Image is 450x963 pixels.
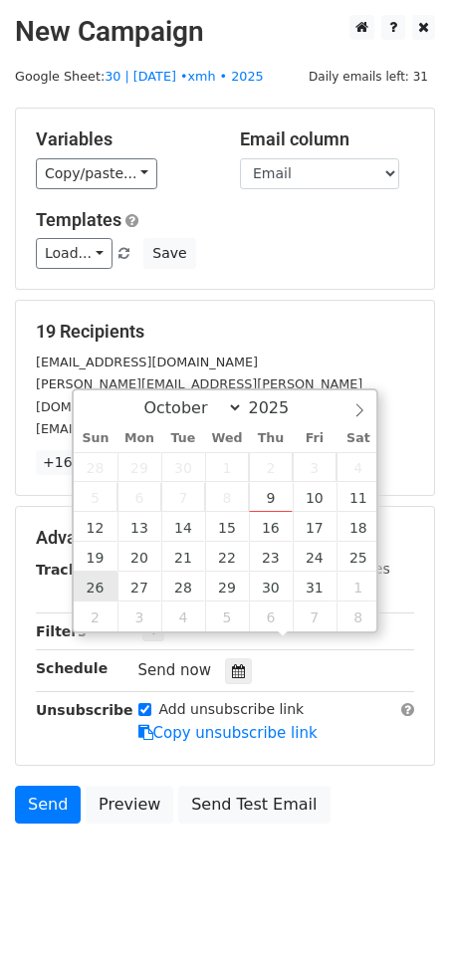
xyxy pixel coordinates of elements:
[350,867,450,963] iframe: Chat Widget
[143,238,195,269] button: Save
[249,602,293,631] span: November 6, 2025
[161,432,205,445] span: Tue
[337,542,380,572] span: October 25, 2025
[240,128,414,150] h5: Email column
[36,702,133,718] strong: Unsubscribe
[15,786,81,824] a: Send
[117,452,161,482] span: September 29, 2025
[205,542,249,572] span: October 22, 2025
[293,602,337,631] span: November 7, 2025
[293,432,337,445] span: Fri
[293,572,337,602] span: October 31, 2025
[337,452,380,482] span: October 4, 2025
[138,724,318,742] a: Copy unsubscribe link
[312,559,389,580] label: UTM Codes
[161,602,205,631] span: November 4, 2025
[243,398,315,417] input: Year
[293,482,337,512] span: October 10, 2025
[249,482,293,512] span: October 9, 2025
[36,321,414,343] h5: 19 Recipients
[36,660,108,676] strong: Schedule
[36,376,362,414] small: [PERSON_NAME][EMAIL_ADDRESS][PERSON_NAME][DOMAIN_NAME]
[205,512,249,542] span: October 15, 2025
[74,482,117,512] span: October 5, 2025
[15,15,435,49] h2: New Campaign
[117,512,161,542] span: October 13, 2025
[293,452,337,482] span: October 3, 2025
[249,452,293,482] span: October 2, 2025
[205,572,249,602] span: October 29, 2025
[36,527,414,549] h5: Advanced
[302,69,435,84] a: Daily emails left: 31
[249,572,293,602] span: October 30, 2025
[117,542,161,572] span: October 20, 2025
[117,572,161,602] span: October 27, 2025
[302,66,435,88] span: Daily emails left: 31
[205,482,249,512] span: October 8, 2025
[161,512,205,542] span: October 14, 2025
[293,542,337,572] span: October 24, 2025
[36,209,121,230] a: Templates
[117,602,161,631] span: November 3, 2025
[161,542,205,572] span: October 21, 2025
[249,542,293,572] span: October 23, 2025
[249,512,293,542] span: October 16, 2025
[337,432,380,445] span: Sat
[36,562,103,578] strong: Tracking
[178,786,330,824] a: Send Test Email
[36,355,258,369] small: [EMAIL_ADDRESS][DOMAIN_NAME]
[36,421,258,436] small: [EMAIL_ADDRESS][DOMAIN_NAME]
[337,602,380,631] span: November 8, 2025
[36,450,119,475] a: +16 more
[161,482,205,512] span: October 7, 2025
[337,572,380,602] span: November 1, 2025
[74,452,117,482] span: September 28, 2025
[205,602,249,631] span: November 5, 2025
[74,432,117,445] span: Sun
[36,238,112,269] a: Load...
[86,786,173,824] a: Preview
[105,69,263,84] a: 30 | [DATE] •xmh • 2025
[117,482,161,512] span: October 6, 2025
[74,542,117,572] span: October 19, 2025
[161,572,205,602] span: October 28, 2025
[36,623,87,639] strong: Filters
[293,512,337,542] span: October 17, 2025
[337,512,380,542] span: October 18, 2025
[159,699,305,720] label: Add unsubscribe link
[161,452,205,482] span: September 30, 2025
[36,128,210,150] h5: Variables
[205,452,249,482] span: October 1, 2025
[205,432,249,445] span: Wed
[36,158,157,189] a: Copy/paste...
[74,512,117,542] span: October 12, 2025
[117,432,161,445] span: Mon
[74,572,117,602] span: October 26, 2025
[249,432,293,445] span: Thu
[337,482,380,512] span: October 11, 2025
[138,661,212,679] span: Send now
[74,602,117,631] span: November 2, 2025
[15,69,264,84] small: Google Sheet:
